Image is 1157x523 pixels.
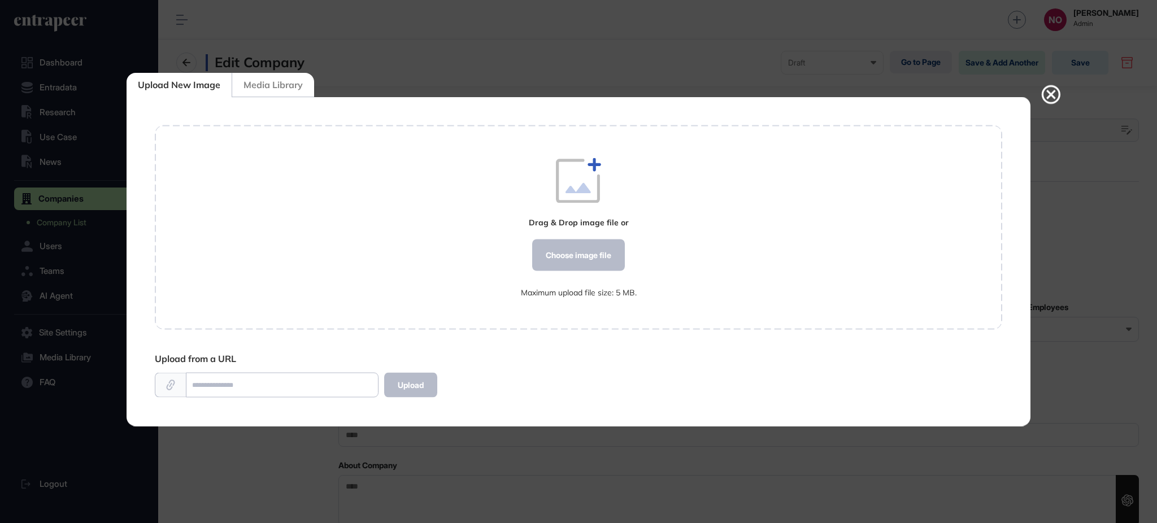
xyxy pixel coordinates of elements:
div: Upload New Image [127,73,232,97]
div: Upload from a URL [155,352,437,365]
div: Maximum upload file size: 5 MB. [521,288,637,297]
button: Upload [384,373,437,398]
div: Drag & Drop image file or [529,218,629,227]
div: Media Library [232,73,314,97]
div: Choose image file [532,239,625,271]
